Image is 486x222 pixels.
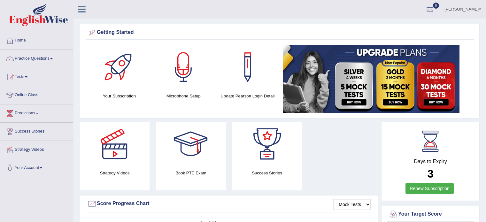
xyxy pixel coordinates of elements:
a: Strategy Videos [0,141,73,157]
h4: Success Stories [232,170,302,176]
a: Tests [0,68,73,84]
h4: Microphone Setup [155,93,212,99]
a: Your Account [0,159,73,175]
a: Success Stories [0,123,73,139]
h4: Your Subscription [90,93,148,99]
a: Home [0,32,73,48]
div: Getting Started [87,28,472,37]
h4: Book PTE Exam [156,170,226,176]
span: 0 [433,3,439,9]
img: small5.jpg [283,45,459,113]
h4: Strategy Videos [80,170,150,176]
h4: Days to Expiry [389,159,472,165]
a: Renew Subscription [405,183,454,194]
div: Score Progress Chart [87,199,371,209]
a: Practice Questions [0,50,73,66]
a: Predictions [0,104,73,120]
h4: Update Pearson Login Detail [219,93,277,99]
b: 3 [427,167,433,180]
div: Your Target Score [389,210,472,219]
a: Online Class [0,86,73,102]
